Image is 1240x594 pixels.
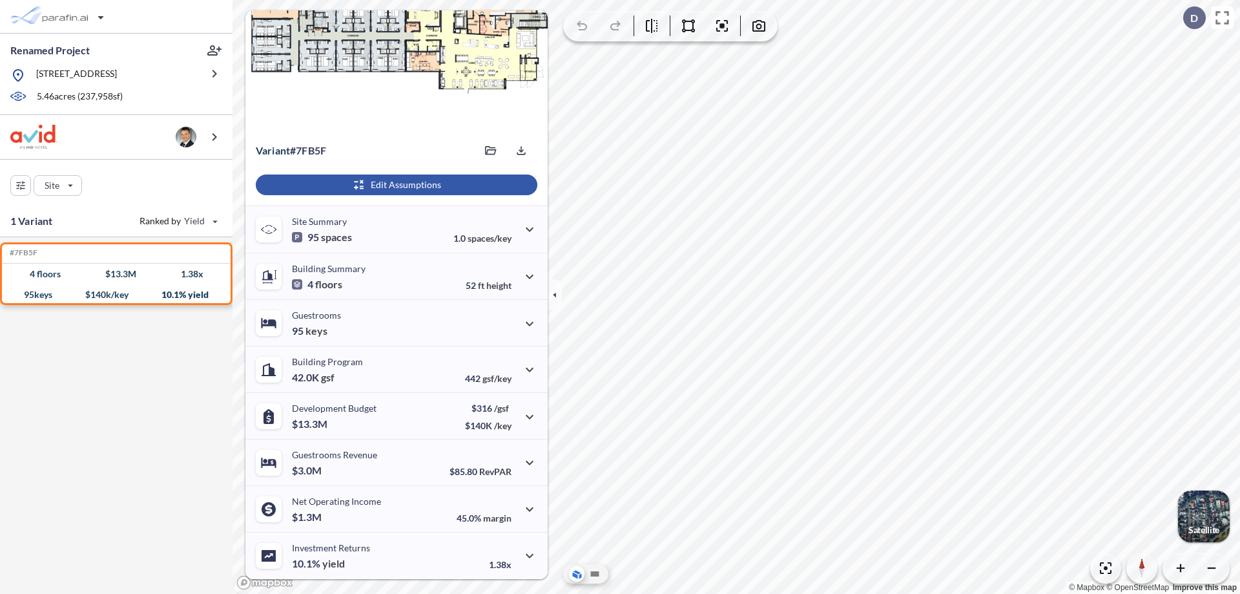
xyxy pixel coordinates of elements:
[292,231,352,244] p: 95
[292,449,377,460] p: Guestrooms Revenue
[256,144,326,157] p: # 7fb5f
[184,215,205,228] span: Yield
[479,466,512,477] span: RevPAR
[292,557,345,570] p: 10.1%
[292,278,342,291] p: 4
[321,231,352,244] span: spaces
[292,542,370,553] p: Investment Returns
[322,557,345,570] span: yield
[1106,583,1169,592] a: OpenStreetMap
[292,356,363,367] p: Building Program
[453,233,512,244] p: 1.0
[489,559,512,570] p: 1.38x
[468,233,512,244] span: spaces/key
[1178,491,1230,542] button: Switcher ImageSatellite
[465,403,512,414] p: $316
[478,280,484,291] span: ft
[37,90,123,104] p: 5.46 acres ( 237,958 sf)
[7,248,37,257] h5: Click to copy the code
[494,420,512,431] span: /key
[305,324,327,337] span: keys
[321,371,335,384] span: gsf
[457,513,512,524] p: 45.0%
[292,418,329,430] p: $13.3M
[466,280,512,291] p: 52
[292,464,324,477] p: $3.0M
[256,144,290,156] span: Variant
[1069,583,1104,592] a: Mapbox
[292,496,381,507] p: Net Operating Income
[129,211,226,231] button: Ranked by Yield
[465,373,512,384] p: 442
[292,263,366,274] p: Building Summary
[465,420,512,431] p: $140K
[587,566,603,582] button: Site Plan
[34,175,82,196] button: Site
[494,403,509,414] span: /gsf
[1178,491,1230,542] img: Switcher Image
[482,373,512,384] span: gsf/key
[569,566,584,582] button: Aerial View
[449,466,512,477] p: $85.80
[176,127,196,147] img: user logo
[292,216,347,227] p: Site Summary
[10,125,57,149] img: BrandImage
[292,324,327,337] p: 95
[486,280,512,291] span: height
[10,43,90,58] p: Renamed Project
[292,403,377,414] p: Development Budget
[10,213,52,229] p: 1 Variant
[45,179,59,192] p: Site
[292,511,324,524] p: $1.3M
[315,278,342,291] span: floors
[292,371,335,384] p: 42.0K
[1173,583,1237,592] a: Improve this map
[36,67,117,83] p: [STREET_ADDRESS]
[483,513,512,524] span: margin
[1190,12,1198,24] p: D
[236,575,293,590] a: Mapbox homepage
[256,175,537,195] button: Edit Assumptions
[1188,525,1219,535] p: Satellite
[292,310,341,321] p: Guestrooms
